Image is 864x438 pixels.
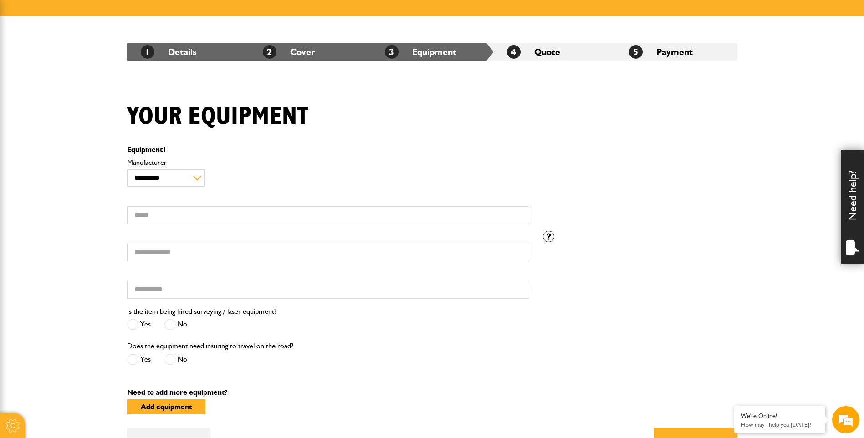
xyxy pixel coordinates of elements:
label: Is the item being hired surveying / laser equipment? [127,308,276,315]
label: Yes [127,354,151,365]
li: Equipment [371,43,493,61]
span: 4 [507,45,521,59]
span: 3 [385,45,399,59]
label: No [164,354,187,365]
label: Does the equipment need insuring to travel on the road? [127,342,293,350]
h1: Your equipment [127,102,308,132]
span: 1 [141,45,154,59]
p: How may I help you today? [741,421,818,428]
a: 1Details [141,46,196,57]
li: Payment [615,43,737,61]
div: Need help? [841,150,864,264]
a: 2Cover [263,46,315,57]
span: 1 [163,145,167,154]
li: Quote [493,43,615,61]
button: Add equipment [127,399,205,414]
label: Yes [127,319,151,330]
label: No [164,319,187,330]
span: 5 [629,45,643,59]
label: Manufacturer [127,159,529,166]
span: 2 [263,45,276,59]
p: Equipment [127,146,529,153]
p: Need to add more equipment? [127,389,737,396]
div: We're Online! [741,412,818,420]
